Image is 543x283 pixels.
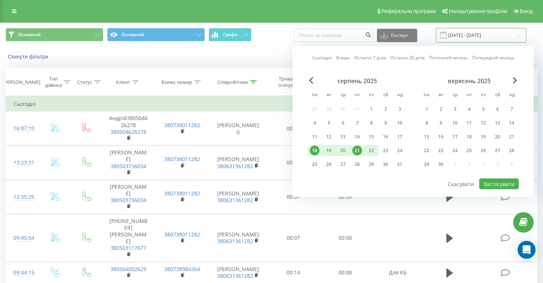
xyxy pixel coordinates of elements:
[209,28,252,41] button: Графік
[450,132,460,142] div: 17
[449,8,507,14] span: Налаштування профілю
[101,180,155,214] td: [PERSON_NAME]
[366,118,376,128] div: 8
[381,132,390,142] div: 16
[462,117,476,129] div: чт 11 вер 2025 р.
[308,131,322,142] div: пн 11 серп 2025 р.
[464,146,474,155] div: 25
[110,265,146,273] a: 380504002629
[395,104,405,114] div: 3
[464,118,474,128] div: 11
[450,104,460,114] div: 3
[322,117,336,129] div: вт 5 серп 2025 р.
[366,146,376,155] div: 22
[338,132,348,142] div: 13
[429,54,468,61] a: Поточний місяць
[462,145,476,156] div: чт 25 вер 2025 р.
[476,131,490,142] div: пт 19 вер 2025 р.
[436,132,446,142] div: 16
[448,131,462,142] div: ср 17 вер 2025 р.
[513,77,517,84] span: Next Month
[476,104,490,115] div: пт 5 вер 2025 р.
[267,146,319,180] td: 00:07
[505,131,519,142] div: нд 21 вер 2025 р.
[324,146,334,155] div: 19
[472,54,514,61] a: Попередній місяць
[393,145,407,156] div: нд 24 серп 2025 р.
[77,79,92,85] div: Статус
[478,132,488,142] div: 19
[390,54,425,61] a: Останні 30 днів
[380,90,391,101] abbr: субота
[3,79,40,85] div: [PERSON_NAME]
[464,104,474,114] div: 4
[448,145,462,156] div: ср 24 вер 2025 р.
[505,117,519,129] div: нд 14 вер 2025 р.
[218,79,248,85] div: Співробітник
[462,104,476,115] div: чт 4 вер 2025 р.
[324,118,334,128] div: 5
[492,90,503,101] abbr: субота
[506,90,517,101] abbr: неділя
[507,104,517,114] div: 7
[381,146,390,155] div: 23
[435,90,446,101] abbr: вівторок
[101,146,155,180] td: [PERSON_NAME]
[395,160,405,169] div: 31
[422,104,431,114] div: 1
[324,132,334,142] div: 12
[393,159,407,170] div: нд 31 серп 2025 р.
[507,132,517,142] div: 21
[336,117,350,129] div: ср 6 серп 2025 р.
[336,54,350,61] a: Вчора
[422,132,431,142] div: 15
[336,145,350,156] div: ср 20 серп 2025 р.
[209,214,267,262] td: [PERSON_NAME]
[493,104,502,114] div: 6
[308,159,322,170] div: пн 25 серп 2025 р.
[338,160,348,169] div: 27
[116,79,130,85] div: Клієнт
[493,118,502,128] div: 13
[478,90,489,101] abbr: п’ятниця
[434,117,448,129] div: вт 9 вер 2025 р.
[395,146,405,155] div: 24
[45,76,62,88] div: Тип дзвінка
[378,159,393,170] div: сб 30 серп 2025 р.
[352,132,362,142] div: 14
[378,145,393,156] div: сб 23 серп 2025 р.
[366,132,376,142] div: 15
[476,145,490,156] div: пт 26 вер 2025 р.
[422,118,431,128] div: 8
[490,117,505,129] div: сб 13 вер 2025 р.
[366,90,377,101] abbr: п’ятниця
[350,131,364,142] div: чт 14 серп 2025 р.
[364,104,378,115] div: пт 1 серп 2025 р.
[13,121,31,136] div: 16:07:10
[6,97,537,111] td: Сьогодні
[381,104,390,114] div: 2
[312,54,332,61] a: Сьогодні
[267,214,319,262] td: 00:07
[164,122,200,129] a: 380738011282
[101,214,155,262] td: [PHONE_NUMBER] [PERSON_NAME]
[319,214,371,262] td: 00:00
[507,118,517,128] div: 14
[478,104,488,114] div: 5
[352,146,362,155] div: 21
[209,146,267,180] td: [PERSON_NAME]
[310,118,319,128] div: 4
[309,77,313,84] span: Previous Month
[223,32,238,37] span: Графік
[352,160,362,169] div: 28
[378,131,393,142] div: сб 16 серп 2025 р.
[377,29,417,42] button: Експорт
[490,145,505,156] div: сб 27 вер 2025 р.
[395,132,405,142] div: 17
[393,117,407,129] div: нд 10 серп 2025 р.
[419,159,434,170] div: пн 29 вер 2025 р.
[6,53,52,60] button: Скинути фільтри
[6,28,103,41] button: Основний
[436,146,446,155] div: 23
[450,146,460,155] div: 24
